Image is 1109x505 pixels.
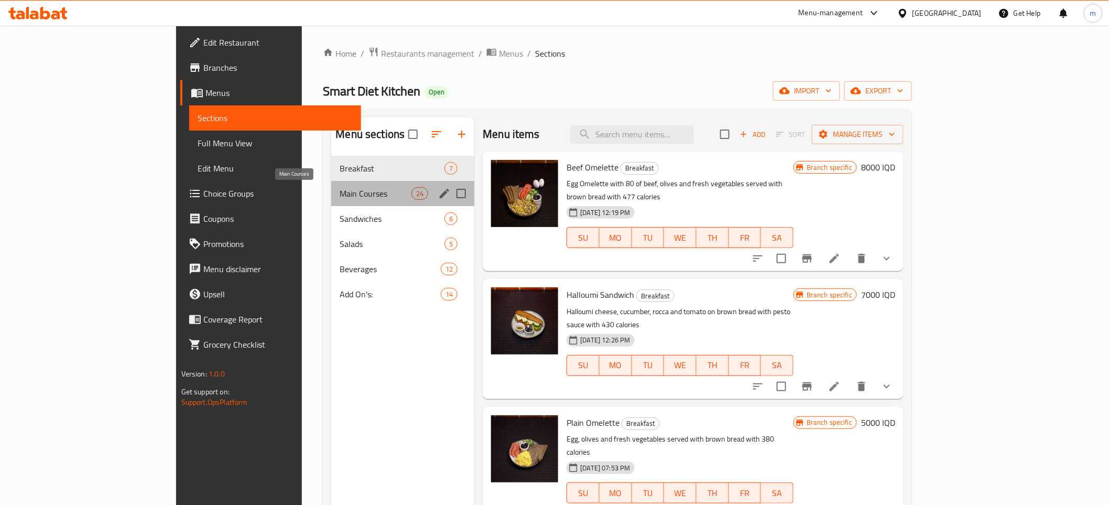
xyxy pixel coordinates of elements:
span: Edit Restaurant [203,36,353,49]
a: Restaurants management [368,47,474,60]
button: Branch-specific-item [795,374,820,399]
a: Branches [180,55,361,80]
span: Edit Menu [198,162,353,175]
button: MO [600,482,632,503]
button: FR [729,482,762,503]
span: 7 [445,164,457,174]
svg: Show Choices [880,380,893,393]
span: WE [668,230,692,245]
button: edit [437,186,452,201]
span: Add item [736,126,769,143]
li: / [527,47,531,60]
span: TH [701,486,725,501]
div: Sandwiches6 [331,206,474,231]
span: Sections [535,47,565,60]
a: Sections [189,105,361,131]
button: show more [874,374,899,399]
span: SU [571,358,595,373]
span: Breakfast [340,162,444,175]
span: FR [733,358,757,373]
span: Coverage Report [203,313,353,326]
span: Halloumi Sandwich [567,287,634,303]
button: Add [736,126,769,143]
button: SU [567,355,600,376]
h6: 8000 IQD [861,160,895,175]
div: items [444,238,458,250]
span: Beef Omelette [567,159,618,175]
span: SA [765,358,789,373]
div: Add On's:14 [331,282,474,307]
span: Menus [499,47,523,60]
span: Salads [340,238,444,250]
span: [DATE] 12:19 PM [576,208,634,218]
div: items [441,288,458,300]
a: Edit menu item [828,252,841,265]
a: Choice Groups [180,181,361,206]
li: / [479,47,482,60]
span: Plain Omelette [567,415,619,431]
button: show more [874,246,899,271]
span: Add [738,128,767,141]
span: Select to update [770,375,792,397]
span: Breakfast [621,162,658,174]
button: SA [761,227,793,248]
button: MO [600,355,632,376]
button: SU [567,482,600,503]
span: Main Courses [340,187,411,200]
span: m [1090,7,1096,19]
span: Menu disclaimer [203,263,353,275]
input: search [570,125,694,144]
h2: Menu items [483,126,540,142]
span: SU [571,486,595,501]
span: Smart Diet Kitchen [323,79,420,103]
span: Promotions [203,238,353,250]
span: Manage items [820,128,895,141]
span: Upsell [203,288,353,300]
span: Branch specific [802,163,856,173]
span: Grocery Checklist [203,338,353,351]
span: Sandwiches [340,212,444,225]
button: TH [697,227,729,248]
span: TU [636,358,660,373]
span: SA [765,486,789,501]
span: 6 [445,214,457,224]
div: Breakfast [636,289,675,302]
span: FR [733,486,757,501]
span: import [781,84,832,98]
div: items [411,187,428,200]
div: Beverages12 [331,256,474,282]
h6: 5000 IQD [861,415,895,430]
div: Breakfast [621,162,659,175]
button: import [773,81,840,101]
span: Branch specific [802,417,856,427]
button: TU [632,482,665,503]
span: [DATE] 07:53 PM [576,463,634,473]
button: SA [761,355,793,376]
span: MO [604,358,628,373]
button: sort-choices [745,374,770,399]
a: Support.OpsPlatform [181,395,248,409]
span: Menus [205,87,353,99]
span: Coupons [203,212,353,225]
span: Choice Groups [203,187,353,200]
span: 1.0.0 [209,367,225,381]
span: TU [636,230,660,245]
span: Add On's: [340,288,441,300]
button: Manage items [812,125,904,144]
span: TH [701,230,725,245]
nav: breadcrumb [323,47,912,60]
button: TH [697,355,729,376]
span: Get support on: [181,385,230,399]
a: Edit Restaurant [180,30,361,55]
a: Menu disclaimer [180,256,361,282]
span: Full Menu View [198,137,353,149]
div: Breakfast [622,417,660,430]
nav: Menu sections [331,152,474,311]
span: 24 [412,189,428,199]
span: Open [425,88,449,96]
button: Add section [449,122,474,147]
span: 5 [445,239,457,249]
span: Breakfast [637,290,674,302]
img: Plain Omelette [491,415,558,482]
